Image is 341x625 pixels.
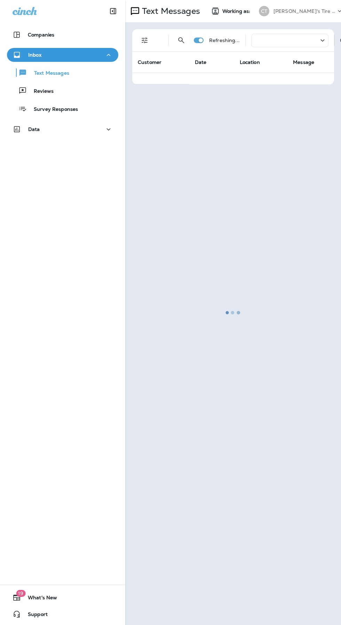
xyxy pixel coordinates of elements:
button: Data [7,122,118,136]
p: Survey Responses [27,106,78,113]
button: Companies [7,28,118,42]
span: Support [21,611,48,620]
p: Reviews [27,88,54,95]
button: Reviews [7,83,118,98]
span: 19 [16,590,25,597]
span: What's New [21,595,57,603]
button: 19What's New [7,591,118,605]
button: Survey Responses [7,101,118,116]
button: Collapse Sidebar [103,4,123,18]
p: Data [28,126,40,132]
p: Inbox [28,52,41,58]
p: Text Messages [27,70,69,77]
button: Text Messages [7,65,118,80]
button: Support [7,607,118,621]
button: Inbox [7,48,118,62]
p: Companies [28,32,54,38]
